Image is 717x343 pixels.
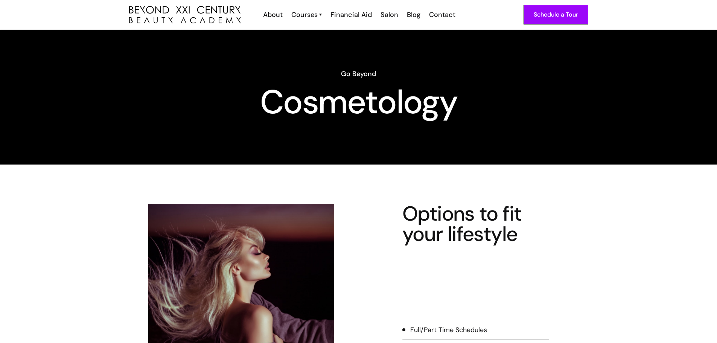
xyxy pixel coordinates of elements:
a: Schedule a Tour [524,5,588,24]
a: home [129,6,241,24]
a: About [258,10,286,20]
div: Schedule a Tour [534,10,578,20]
div: Salon [381,10,398,20]
a: Salon [376,10,402,20]
h4: Options to fit your lifestyle [402,204,549,244]
div: Full/Part Time Schedules [410,325,487,335]
a: Contact [424,10,459,20]
h1: Cosmetology [129,88,588,116]
a: Financial Aid [326,10,376,20]
div: About [263,10,283,20]
img: beyond 21st century beauty academy logo [129,6,241,24]
div: Contact [429,10,455,20]
div: Courses [291,10,318,20]
h6: Go Beyond [129,69,588,79]
div: Blog [407,10,420,20]
a: Blog [402,10,424,20]
div: Financial Aid [330,10,372,20]
a: Courses [291,10,322,20]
